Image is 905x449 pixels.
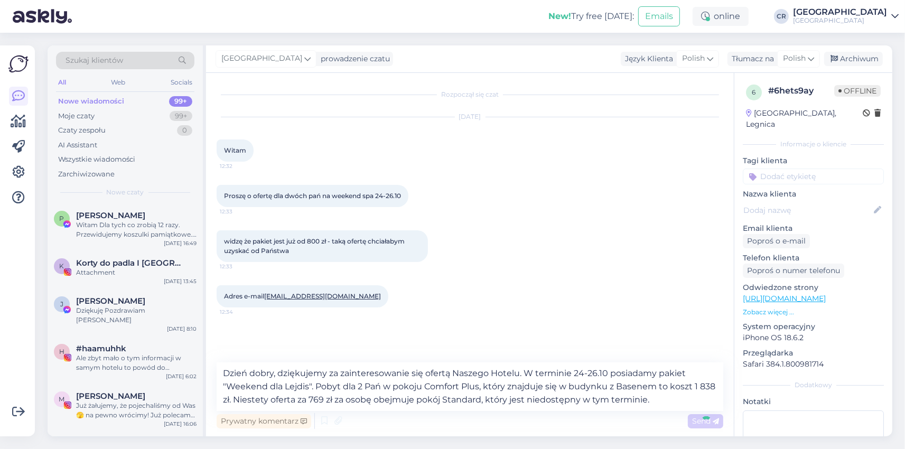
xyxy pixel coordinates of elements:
div: Witam Dla tych co zrobią 12 razy. Przewidujemy koszulki pamiątkowe. Ale potrzeba 1700zl na nie wi... [76,220,197,239]
div: [DATE] 8:10 [167,325,197,333]
span: widzę że pakiet jest już od 800 zł - taką ofertę chciałabym uzyskać od Państwa [224,237,406,255]
div: All [56,76,68,89]
div: Dziękuję Pozdrawiam [PERSON_NAME] [76,306,197,325]
a: [EMAIL_ADDRESS][DOMAIN_NAME] [264,292,381,300]
span: h [59,348,64,356]
span: Adres e-mail [224,292,381,300]
span: Witam [224,146,246,154]
span: 12:32 [220,162,259,170]
div: # 6hets9ay [768,85,834,97]
div: [DATE] 16:06 [164,420,197,428]
div: Archiwum [824,52,883,66]
p: System operacyjny [743,321,884,332]
span: K [60,262,64,270]
div: Już żałujemy, że pojechaliśmy od Was 🫣 na pewno wrócimy! Już polecamy znajomym i rodzinie to miej... [76,401,197,420]
div: AI Assistant [58,140,97,151]
div: 99+ [169,96,192,107]
div: [GEOGRAPHIC_DATA] [793,16,887,25]
span: 12:33 [220,208,259,216]
div: Tłumacz na [727,53,774,64]
div: prowadzenie czatu [316,53,390,64]
span: #haamuhhk [76,344,126,353]
span: Polish [682,53,705,64]
span: 12:34 [220,308,259,316]
p: Email klienta [743,223,884,234]
div: Poproś o e-mail [743,234,810,248]
span: Monika Adamczak-Malinowska [76,391,145,401]
div: [GEOGRAPHIC_DATA] [793,8,887,16]
div: Nowe wiadomości [58,96,124,107]
p: Notatki [743,396,884,407]
span: Jacek Dubicki [76,296,145,306]
a: [GEOGRAPHIC_DATA][GEOGRAPHIC_DATA] [793,8,899,25]
p: Safari 384.1.800981714 [743,359,884,370]
div: [GEOGRAPHIC_DATA], Legnica [746,108,863,130]
div: Web [109,76,128,89]
div: Attachment [76,268,197,277]
div: [DATE] [217,112,723,121]
span: Paweł Tcho [76,211,145,220]
span: Proszę o ofertę dla dwóch pań na weekend spa 24-26.10 [224,192,401,200]
div: Wszystkie wiadomości [58,154,135,165]
span: [GEOGRAPHIC_DATA] [221,53,302,64]
div: Socials [169,76,194,89]
input: Dodać etykietę [743,169,884,184]
p: Odwiedzone strony [743,282,884,293]
div: Try free [DATE]: [548,10,634,23]
button: Emails [638,6,680,26]
img: Askly Logo [8,54,29,74]
span: Polish [783,53,806,64]
input: Dodaj nazwę [743,204,872,216]
span: Szukaj klientów [66,55,123,66]
div: 99+ [170,111,192,121]
div: [DATE] 13:45 [164,277,197,285]
p: iPhone OS 18.6.2 [743,332,884,343]
div: Dodatkowy [743,380,884,390]
span: P [60,214,64,222]
div: online [693,7,749,26]
span: 6 [752,88,756,96]
p: Telefon klienta [743,252,884,264]
b: New! [548,11,571,21]
p: Zobacz więcej ... [743,307,884,317]
div: Poproś o numer telefonu [743,264,844,278]
span: Offline [834,85,881,97]
span: Korty do padla I Szczecin [76,258,186,268]
div: Moje czaty [58,111,95,121]
p: Nazwa klienta [743,189,884,200]
div: Rozpoczął się czat [217,90,723,99]
p: Tagi klienta [743,155,884,166]
div: Czaty zespołu [58,125,106,136]
span: M [59,395,65,403]
div: Informacje o kliencie [743,139,884,149]
div: Zarchiwizowane [58,169,115,180]
a: [URL][DOMAIN_NAME] [743,294,826,303]
p: Przeglądarka [743,348,884,359]
div: [DATE] 6:02 [166,372,197,380]
span: 12:33 [220,263,259,270]
div: Ale zbyt mało o tym informacji w samym hotelu to powód do chwalenia się 😄 [76,353,197,372]
div: 0 [177,125,192,136]
div: [DATE] 16:49 [164,239,197,247]
div: CR [774,9,789,24]
span: Nowe czaty [107,188,144,197]
div: Język Klienta [621,53,673,64]
span: J [60,300,63,308]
